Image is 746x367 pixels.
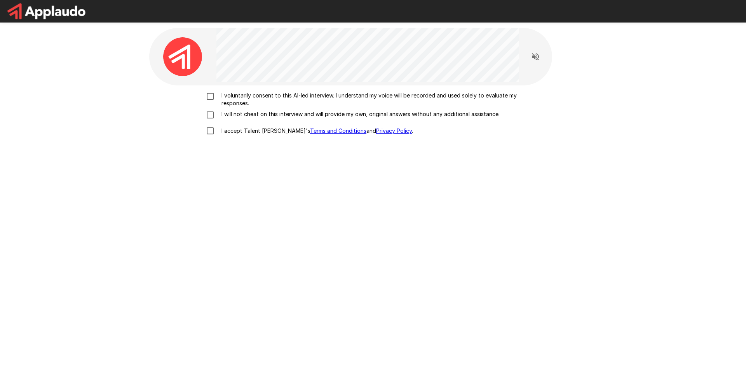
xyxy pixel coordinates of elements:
a: Terms and Conditions [310,127,366,134]
button: Read questions aloud [528,49,543,64]
img: applaudo_avatar.png [163,37,202,76]
a: Privacy Policy [376,127,412,134]
p: I will not cheat on this interview and will provide my own, original answers without any addition... [218,110,500,118]
p: I voluntarily consent to this AI-led interview. I understand my voice will be recorded and used s... [218,92,544,107]
p: I accept Talent [PERSON_NAME]'s and . [218,127,413,135]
